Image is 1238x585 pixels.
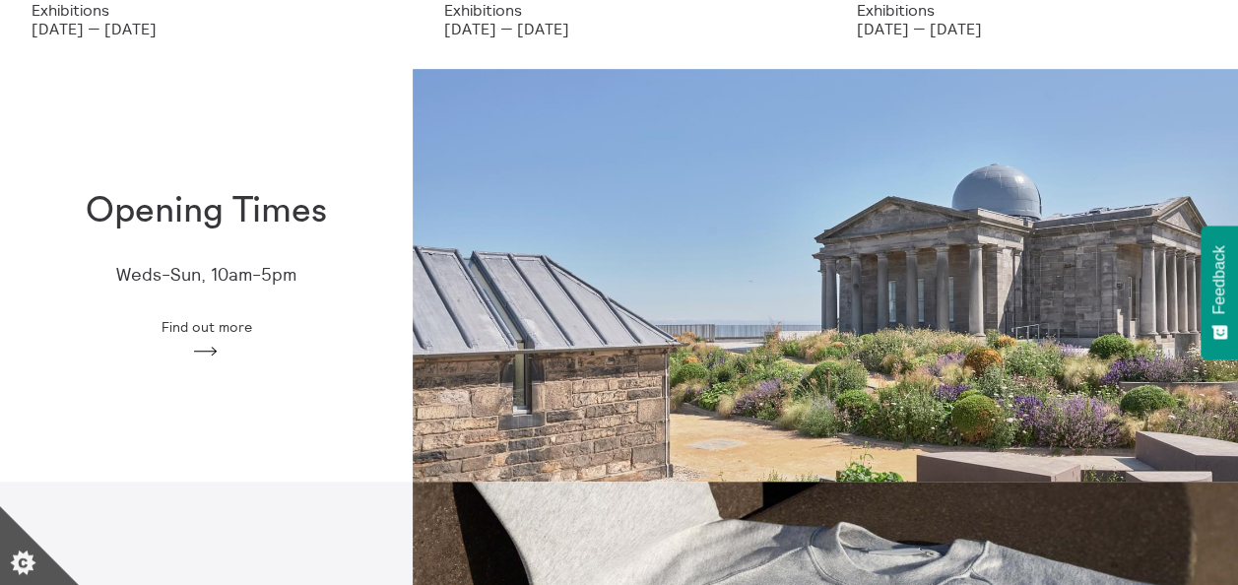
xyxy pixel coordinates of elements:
img: Collective Gallery 2019 Photo Tom Nolan 236 2 [413,69,1238,482]
button: Feedback - Show survey [1201,226,1238,359]
h1: Opening Times [86,191,327,231]
p: [DATE] — [DATE] [32,20,381,37]
p: [DATE] — [DATE] [857,20,1206,37]
p: Exhibitions [32,1,381,19]
p: Weds-Sun, 10am-5pm [116,265,296,286]
p: [DATE] — [DATE] [444,20,794,37]
span: Find out more [161,319,251,335]
p: Exhibitions [444,1,794,19]
span: Feedback [1210,245,1228,314]
p: Exhibitions [857,1,1206,19]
